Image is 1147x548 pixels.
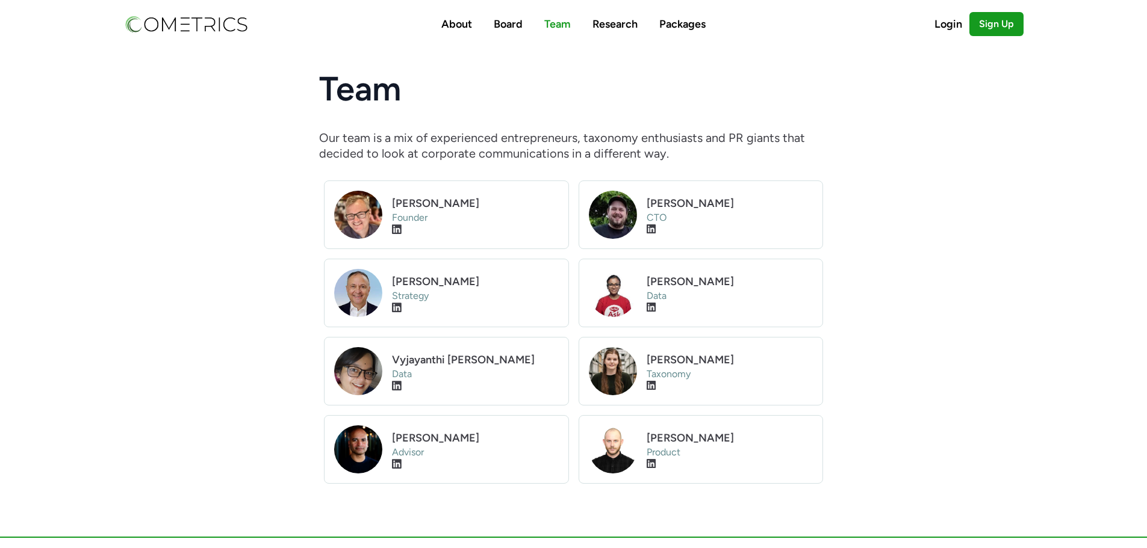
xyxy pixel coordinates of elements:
[392,301,402,315] a: Visit LinkedIn profile
[659,17,706,31] a: Packages
[589,269,637,317] img: team
[392,446,559,459] p: Advisor
[392,212,559,224] p: Founder
[647,380,656,393] a: Visit LinkedIn profile
[647,212,813,224] p: CTO
[392,380,402,393] a: Visit LinkedIn profile
[589,191,637,239] img: team
[441,17,472,31] a: About
[647,351,813,368] h2: [PERSON_NAME]
[319,72,828,106] h1: Team
[647,290,813,303] p: Data
[589,425,637,473] img: team
[334,191,382,239] img: team
[334,269,382,317] img: team
[392,290,559,303] p: Strategy
[392,368,559,381] p: Data
[592,17,638,31] a: Research
[319,130,828,161] p: Our team is a mix of experienced entrepreneurs, taxonomy enthusiasts and PR giants that decided t...
[589,347,637,395] img: team
[334,425,382,473] img: team
[969,12,1024,36] a: Sign Up
[647,223,656,236] a: Visit LinkedIn profile
[392,429,559,446] h2: [PERSON_NAME]
[392,458,402,471] a: Visit LinkedIn profile
[392,195,559,212] h2: [PERSON_NAME]
[647,458,656,471] a: Visit LinkedIn profile
[647,301,656,315] a: Visit LinkedIn profile
[647,368,813,381] p: Taxonomy
[544,17,571,31] a: Team
[647,195,813,212] h2: [PERSON_NAME]
[392,351,559,368] h2: Vyjayanthi [PERSON_NAME]
[123,14,249,34] img: Cometrics
[494,17,523,31] a: Board
[334,347,382,395] img: team
[647,273,813,290] h2: [PERSON_NAME]
[392,273,559,290] h2: [PERSON_NAME]
[392,223,402,236] a: Visit LinkedIn profile
[647,446,813,459] p: Product
[647,429,813,446] h2: [PERSON_NAME]
[934,16,969,32] a: Login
